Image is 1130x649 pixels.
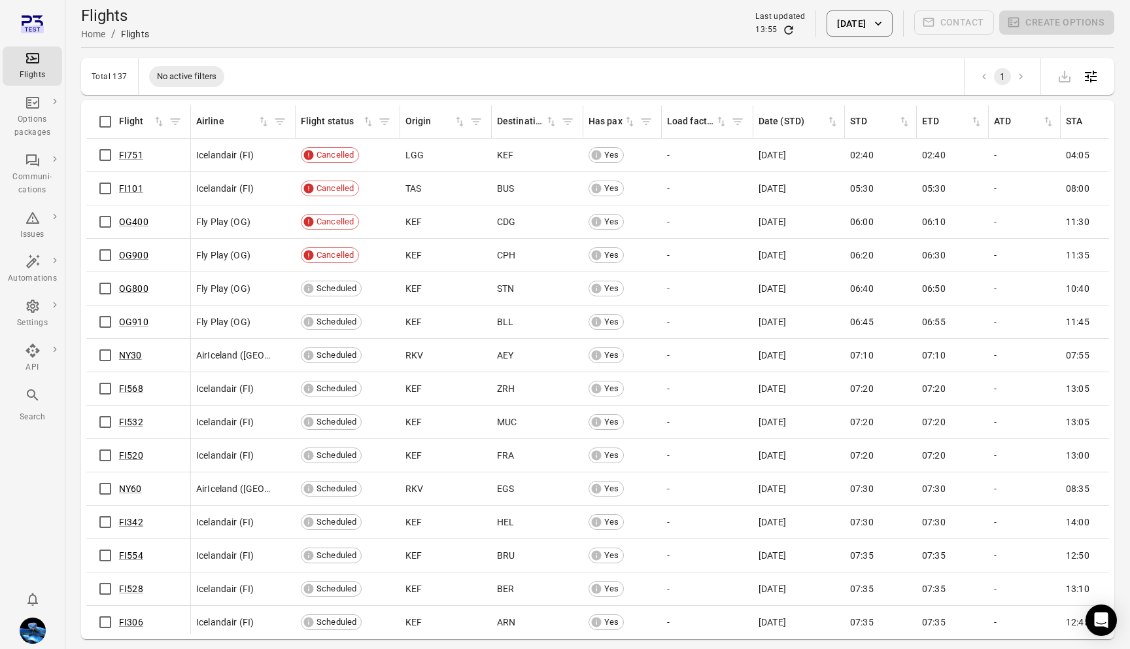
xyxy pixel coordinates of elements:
span: BLL [497,315,513,328]
div: Sort by destination in ascending order [497,114,558,129]
span: 05:30 [850,182,874,195]
div: - [994,149,1055,162]
div: Sort by origin in ascending order [405,114,466,129]
span: Yes [600,616,623,629]
span: Yes [600,582,623,595]
span: KEF [405,315,422,328]
span: Cancelled [312,182,358,195]
div: - [667,315,748,328]
a: FI568 [119,383,143,394]
div: - [667,382,748,395]
span: KEF [405,382,422,395]
div: ATD [994,114,1042,129]
span: 07:20 [922,449,946,462]
span: Scheduled [312,549,361,562]
span: 07:55 [1066,349,1089,362]
div: - [994,516,1055,529]
div: Sort by flight status in ascending order [301,114,375,129]
span: Scheduled [312,415,361,429]
button: Refresh data [782,24,795,37]
span: Icelandair (FI) [196,149,254,162]
a: Settings [3,294,62,334]
nav: Breadcrumbs [81,26,149,42]
div: - [667,549,748,562]
span: 06:20 [850,249,874,262]
a: NY30 [119,350,142,360]
span: Has pax [589,114,636,129]
span: 07:10 [922,349,946,362]
span: [DATE] [759,182,786,195]
span: 13:00 [1066,449,1089,462]
span: BER [497,582,514,595]
span: AirIceland ([GEOGRAPHIC_DATA]) [196,482,272,495]
span: 02:40 [850,149,874,162]
span: Scheduled [312,282,361,295]
button: Notifications [20,586,46,612]
span: Yes [600,349,623,362]
span: Fly Play (OG) [196,315,250,328]
span: 11:30 [1066,215,1089,228]
span: TAS [405,182,421,195]
div: - [667,282,748,295]
span: KEF [497,149,513,162]
a: FI532 [119,417,143,427]
a: Communi-cations [3,149,62,201]
button: [DATE] [827,10,892,37]
a: OG900 [119,250,148,260]
span: [DATE] [759,282,786,295]
button: Daníel Benediktsson [14,612,51,649]
div: Destination [497,114,545,129]
span: Icelandair (FI) [196,582,254,595]
div: Last updated [755,10,805,24]
button: Filter by load factor [728,112,747,132]
div: - [994,449,1055,462]
span: ZRH [497,382,515,395]
span: Scheduled [312,382,361,395]
span: 12:45 [1066,616,1089,629]
span: No active filters [149,70,225,83]
a: Issues [3,206,62,245]
a: Automations [3,250,62,289]
span: 12:50 [1066,549,1089,562]
span: 08:00 [1066,182,1089,195]
button: Filter by has pax [636,112,656,132]
span: [DATE] [759,149,786,162]
span: Please make a selection to create an option package [999,10,1114,37]
span: Fly Play (OG) [196,282,250,295]
span: KEF [405,249,422,262]
div: - [667,449,748,462]
span: 13:05 [1066,415,1089,429]
span: ATD [994,114,1055,129]
span: 07:30 [850,482,874,495]
span: 07:30 [922,482,946,495]
span: Please make a selection to create communications [914,10,995,37]
span: Scheduled [312,582,361,595]
span: [DATE] [759,415,786,429]
span: Yes [600,282,623,295]
span: Please make a selection to export [1052,69,1078,82]
span: Filter by airline [270,112,290,132]
div: - [994,482,1055,495]
div: Origin [405,114,453,129]
a: FI520 [119,450,143,461]
span: EGS [497,482,514,495]
span: Icelandair (FI) [196,415,254,429]
span: 07:20 [850,382,874,395]
span: 08:35 [1066,482,1089,495]
div: API [8,361,57,374]
span: Scheduled [312,482,361,495]
div: Open Intercom Messenger [1086,605,1117,636]
div: Sort by has pax in ascending order [589,114,636,129]
a: Flights [3,46,62,86]
div: - [994,382,1055,395]
div: - [667,349,748,362]
span: Icelandair (FI) [196,516,254,529]
span: 13:10 [1066,582,1089,595]
div: - [994,249,1055,262]
span: 07:35 [922,582,946,595]
div: Issues [8,228,57,241]
div: - [994,215,1055,228]
div: STA [1066,114,1114,129]
span: Icelandair (FI) [196,382,254,395]
div: Sort by STA in ascending order [1066,114,1127,129]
